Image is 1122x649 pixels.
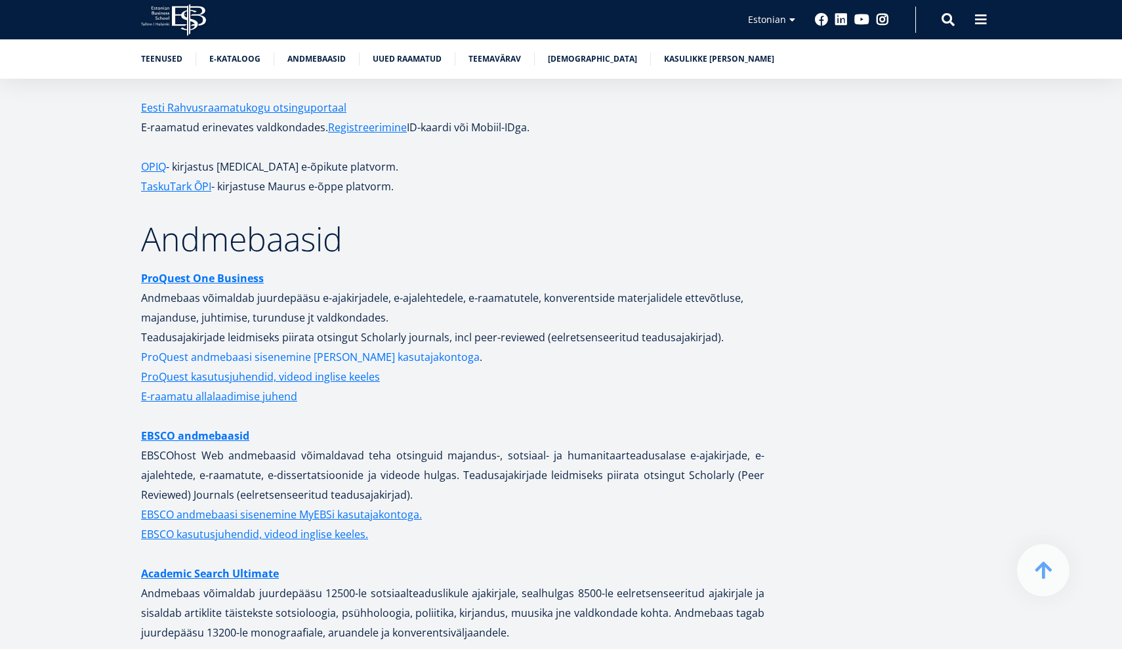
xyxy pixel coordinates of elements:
a: Uued raamatud [373,52,442,66]
a: EBSCO kasutusjuhendid, videod inglise keeles. [141,524,368,544]
a: EBSCO andmebaasid [141,426,249,446]
p: - kirjastus [MEDICAL_DATA] e-õpikute platvorm. [141,157,764,177]
strong: ProQuest One Business [141,271,264,285]
p: . [141,347,764,367]
a: Academic Search Ultimate [141,564,279,583]
a: Teemavärav [468,52,521,66]
a: Teenused [141,52,182,66]
a: Instagram [876,13,889,26]
p: E-raamatud erinevates valdkondades. ID-kaardi või Mobiil-IDga. [141,98,764,137]
a: Eesti Rahvusraamatukogu otsinguportaal [141,98,346,117]
a: [DEMOGRAPHIC_DATA] [548,52,637,66]
p: EBSCOhost Web andmebaasid võimaldavad teha otsinguid majandus-, sotsiaal- ja humanitaarteadusalas... [141,426,764,544]
a: Kasulikke [PERSON_NAME] [664,52,774,66]
a: Registreerimine [328,117,407,137]
a: Andmebaasid [287,52,346,66]
a: Facebook [815,13,828,26]
p: Andmebaas võimaldab juurdepääsu 12500-le sotsiaalteaduslikule ajakirjale, sealhulgas 8500-le eelr... [141,564,764,642]
a: Linkedin [835,13,848,26]
a: ProQuest One Business [141,268,264,288]
a: Youtube [854,13,869,26]
h2: Andmebaasid [141,222,764,255]
a: ProQuest andmebaasi sisenemine [PERSON_NAME] kasutajakontoga [141,347,480,367]
a: E-kataloog [209,52,260,66]
p: Andmebaas võimaldab juurdepääsu e-ajakirjadele, e-ajalehtedele, e-raamatutele, konverentside mate... [141,268,764,347]
a: EBSCO andmebaasi sisenemine MyEBSi kasutajakontoga. [141,505,422,524]
a: E-raamatu allalaadimise juhend [141,387,297,406]
a: ProQuest kasutusjuhendid, videod inglise keeles [141,367,380,387]
p: - kirjastuse Maurus e-õppe platvorm. [141,177,764,196]
a: OPIQ [141,157,166,177]
a: TaskuTark ÕPI [141,177,211,196]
